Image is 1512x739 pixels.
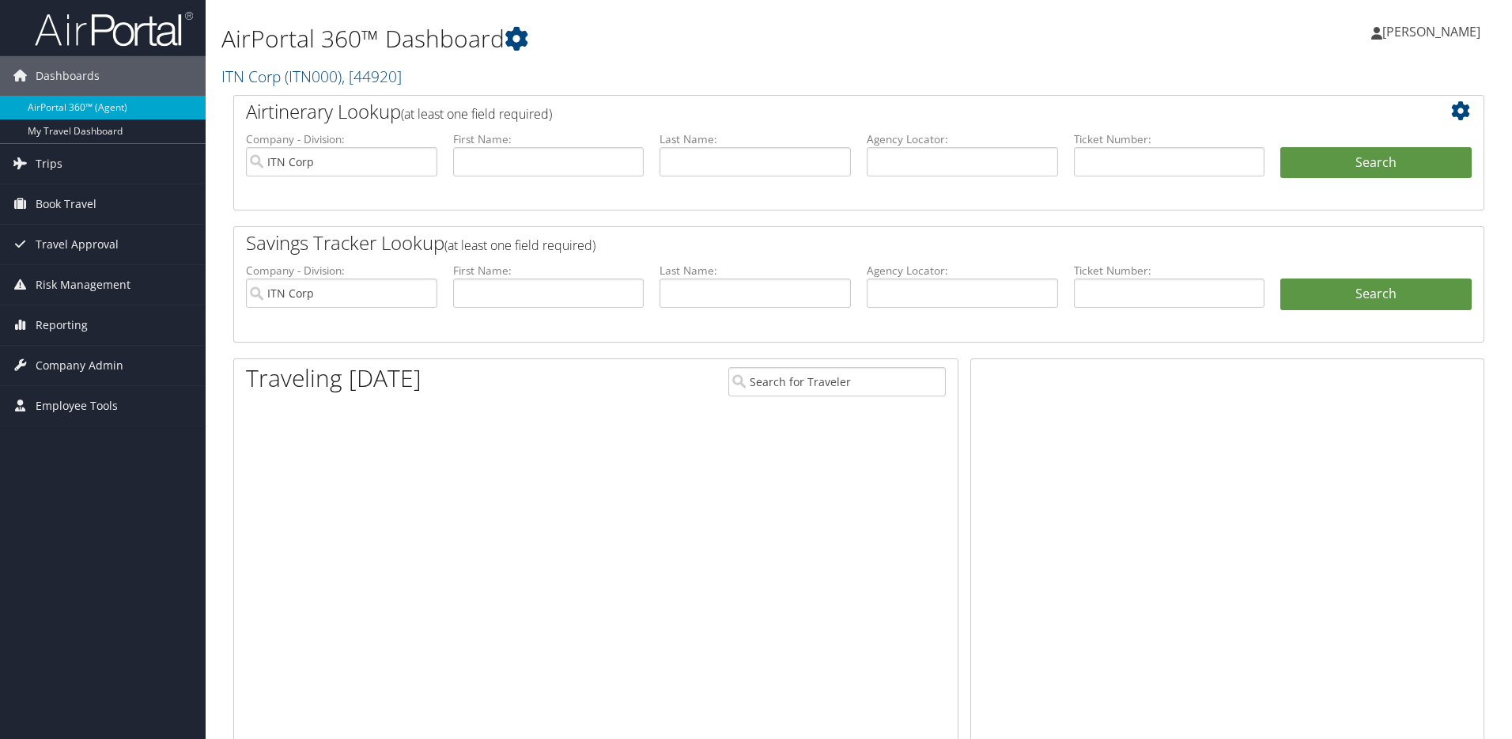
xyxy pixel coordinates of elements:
[1280,279,1472,310] a: Search
[36,56,100,96] span: Dashboards
[867,263,1058,279] label: Agency Locator:
[246,229,1367,256] h2: Savings Tracker Lookup
[246,131,437,147] label: Company - Division:
[453,131,644,147] label: First Name:
[453,263,644,279] label: First Name:
[246,98,1367,125] h2: Airtinerary Lookup
[660,131,851,147] label: Last Name:
[1371,8,1496,55] a: [PERSON_NAME]
[36,225,119,264] span: Travel Approval
[728,367,946,396] input: Search for Traveler
[246,362,421,395] h1: Traveling [DATE]
[246,279,437,308] input: search accounts
[660,263,851,279] label: Last Name:
[444,237,595,254] span: (at least one field required)
[36,144,62,184] span: Trips
[342,66,402,87] span: , [ 44920 ]
[1280,147,1472,179] button: Search
[36,265,130,305] span: Risk Management
[1074,131,1265,147] label: Ticket Number:
[285,66,342,87] span: ( ITN000 )
[401,105,552,123] span: (at least one field required)
[246,263,437,279] label: Company - Division:
[36,184,96,224] span: Book Travel
[1074,263,1265,279] label: Ticket Number:
[36,305,88,345] span: Reporting
[221,22,1072,55] h1: AirPortal 360™ Dashboard
[221,66,402,87] a: ITN Corp
[36,346,123,385] span: Company Admin
[35,10,193,47] img: airportal-logo.png
[36,386,118,426] span: Employee Tools
[867,131,1058,147] label: Agency Locator:
[1382,23,1480,40] span: [PERSON_NAME]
